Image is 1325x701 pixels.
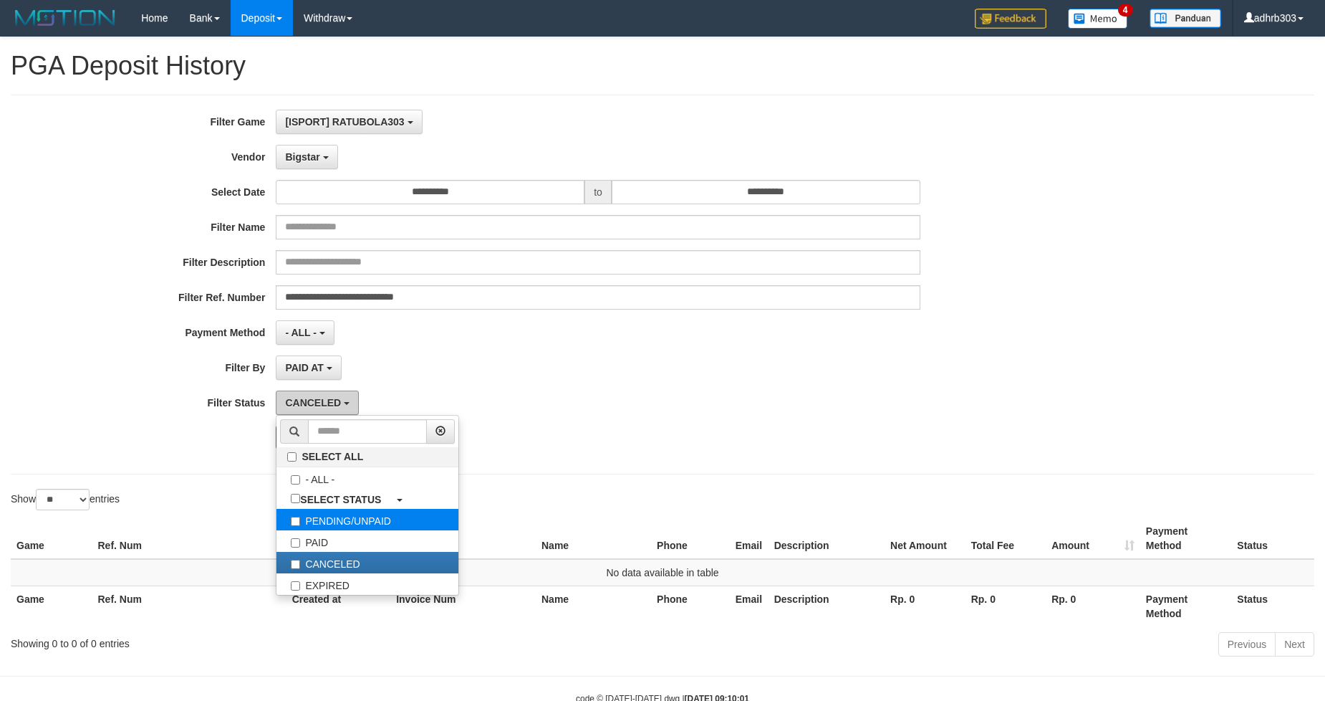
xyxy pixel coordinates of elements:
span: to [584,180,612,204]
th: Rp. 0 [885,586,965,626]
span: 4 [1118,4,1133,16]
th: Created at [286,586,391,626]
th: Rp. 0 [1046,586,1140,626]
button: Bigstar [276,145,337,169]
th: Description [768,518,885,559]
th: Phone [651,518,730,559]
th: Email [730,586,768,626]
a: Previous [1218,632,1276,657]
input: CANCELED [291,560,300,569]
label: SELECT ALL [276,447,458,467]
img: Feedback.jpg [975,9,1046,29]
th: Email [730,518,768,559]
input: PAID [291,538,300,548]
th: Total Fee [965,518,1046,559]
th: Name [536,518,651,559]
th: Name [536,586,651,626]
input: PENDING/UNPAID [291,517,300,526]
th: Payment Method [1140,586,1232,626]
th: Invoice Num [390,518,536,559]
a: SELECT STATUS [276,489,458,509]
input: SELECT STATUS [291,494,300,503]
a: Next [1275,632,1314,657]
span: Bigstar [285,151,319,163]
label: CANCELED [276,552,458,573]
button: CANCELED [276,391,359,415]
img: MOTION_logo.png [11,7,120,29]
td: No data available in table [11,559,1314,586]
h1: PGA Deposit History [11,52,1314,80]
button: - ALL - [276,320,334,345]
input: - ALL - [291,475,300,485]
th: Rp. 0 [965,586,1046,626]
th: Amount: activate to sort column ascending [1046,518,1140,559]
th: Payment Method [1140,518,1232,559]
input: EXPIRED [291,581,300,591]
input: SELECT ALL [287,452,297,462]
span: CANCELED [285,397,341,409]
th: Status [1231,518,1314,559]
b: SELECT STATUS [300,494,381,505]
th: Status [1231,586,1314,626]
label: PENDING/UNPAID [276,509,458,530]
label: PAID [276,530,458,552]
span: [ISPORT] RATUBOLA303 [285,116,404,128]
th: Invoice Num [390,586,536,626]
th: Net Amount [885,518,965,559]
label: - ALL - [276,467,458,489]
img: Button%20Memo.svg [1068,9,1128,29]
button: [ISPORT] RATUBOLA303 [276,110,422,134]
th: Phone [651,586,730,626]
img: panduan.png [1150,9,1221,28]
label: EXPIRED [276,573,458,595]
span: PAID AT [285,362,323,373]
button: PAID AT [276,356,341,380]
span: - ALL - [285,327,317,338]
th: Description [768,586,885,626]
